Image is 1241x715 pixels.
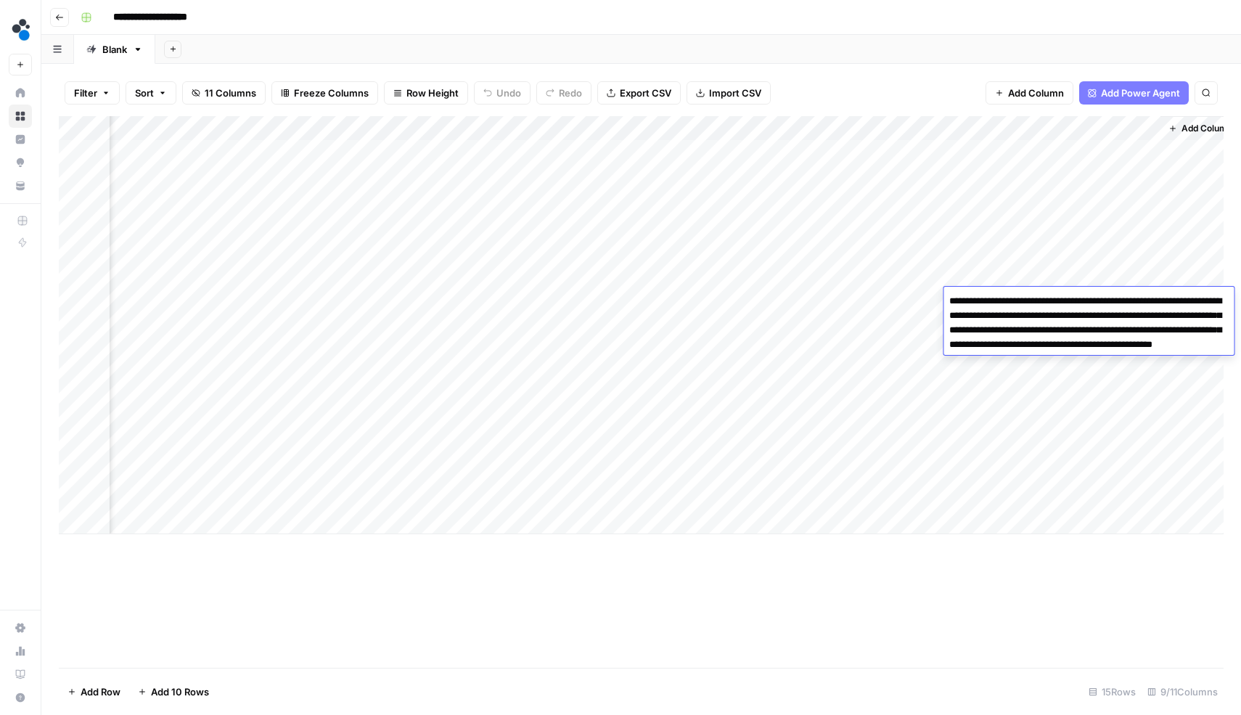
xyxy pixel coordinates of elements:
img: spot.ai Logo [9,17,35,43]
button: Undo [474,81,531,105]
a: Browse [9,105,32,128]
button: Row Height [384,81,468,105]
button: 11 Columns [182,81,266,105]
button: Add Row [59,680,129,703]
button: Freeze Columns [271,81,378,105]
button: Export CSV [597,81,681,105]
span: Add Column [1181,122,1232,135]
div: 15 Rows [1083,680,1142,703]
span: Filter [74,86,97,100]
span: Row Height [406,86,459,100]
span: Add Row [81,685,120,699]
a: Blank [74,35,155,64]
a: Settings [9,616,32,640]
span: Add 10 Rows [151,685,209,699]
a: Opportunities [9,151,32,174]
span: Add Column [1008,86,1064,100]
div: Blank [102,42,127,57]
a: Your Data [9,174,32,197]
span: Sort [135,86,154,100]
a: Home [9,81,32,105]
a: Insights [9,128,32,151]
button: Add Column [1163,119,1238,138]
a: Learning Hub [9,663,32,686]
button: Filter [65,81,120,105]
button: Redo [536,81,591,105]
span: Freeze Columns [294,86,369,100]
button: Workspace: spot.ai [9,12,32,48]
button: Add Column [986,81,1073,105]
span: Import CSV [709,86,761,100]
button: Help + Support [9,686,32,709]
button: Import CSV [687,81,771,105]
span: Redo [559,86,582,100]
div: 9/11 Columns [1142,680,1224,703]
a: Usage [9,640,32,663]
span: 11 Columns [205,86,256,100]
button: Add Power Agent [1079,81,1189,105]
span: Undo [496,86,521,100]
span: Export CSV [620,86,671,100]
span: Add Power Agent [1101,86,1180,100]
button: Add 10 Rows [129,680,218,703]
button: Sort [126,81,176,105]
